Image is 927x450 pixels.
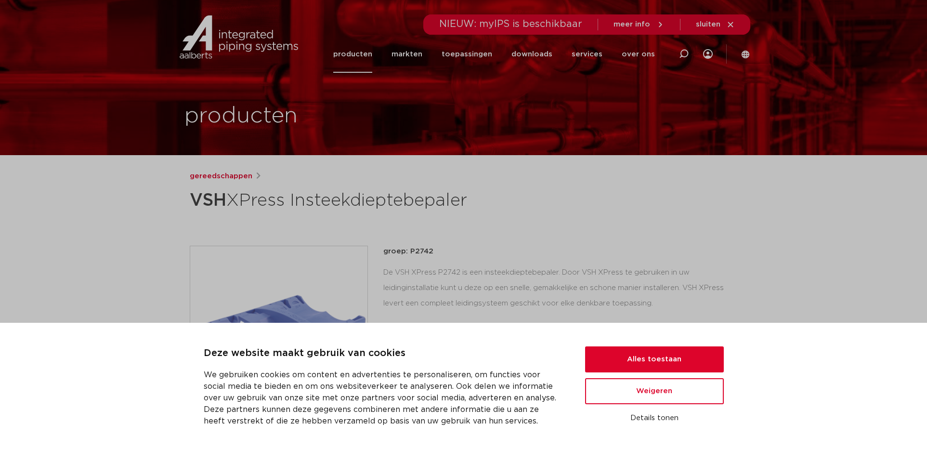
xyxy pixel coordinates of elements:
a: services [572,36,602,73]
div: my IPS [703,43,713,65]
button: Details tonen [585,410,724,426]
a: meer info [614,20,665,29]
strong: VSH [190,192,226,209]
p: Deze website maakt gebruik van cookies [204,346,562,361]
span: sluiten [696,21,720,28]
div: De VSH XPress P2742 is een insteekdieptebepaler. Door VSH XPress te gebruiken in uw leidinginstal... [383,265,738,311]
a: toepassingen [442,36,492,73]
a: producten [333,36,372,73]
span: NIEUW: myIPS is beschikbaar [439,19,582,29]
a: markten [392,36,422,73]
p: We gebruiken cookies om content en advertenties te personaliseren, om functies voor social media ... [204,369,562,427]
a: sluiten [696,20,735,29]
button: Weigeren [585,378,724,404]
button: Alles toestaan [585,346,724,372]
a: gereedschappen [190,171,252,182]
p: groep: P2742 [383,246,738,257]
nav: Menu [333,36,655,73]
h1: producten [184,101,298,132]
a: over ons [622,36,655,73]
img: Product Image for VSH XPress Insteekdieptebepaler [190,246,367,424]
a: downloads [511,36,552,73]
h1: XPress Insteekdieptebepaler [190,186,551,215]
span: meer info [614,21,650,28]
